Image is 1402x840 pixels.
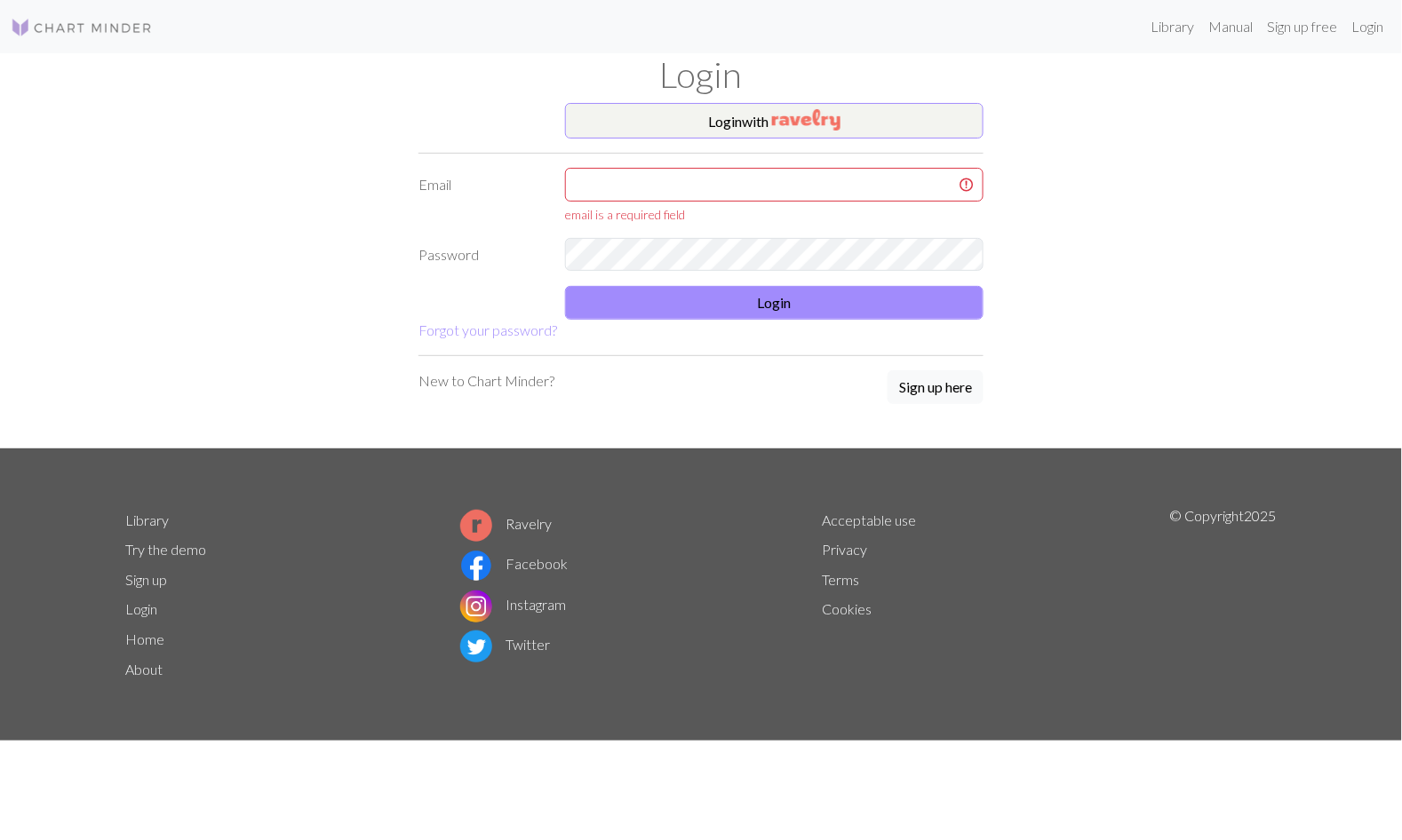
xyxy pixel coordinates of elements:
[418,321,557,338] a: Forgot your password?
[822,571,859,588] a: Terms
[888,370,984,406] a: Sign up here
[460,596,567,613] a: Instagram
[1144,9,1202,44] a: Library
[1202,9,1261,44] a: Manual
[125,661,163,678] a: About
[1170,505,1277,685] p: © Copyright 2025
[408,168,554,224] label: Email
[125,571,167,588] a: Sign up
[460,555,569,572] a: Facebook
[460,515,553,532] a: Ravelry
[408,238,554,272] label: Password
[1345,9,1391,44] a: Login
[125,600,157,617] a: Login
[565,205,984,224] div: email is a required field
[125,511,169,528] a: Library
[565,286,984,320] button: Login
[1261,9,1345,44] a: Sign up free
[11,17,153,38] img: Logo
[115,53,1287,96] h1: Login
[418,370,554,392] p: New to Chart Minder?
[822,600,872,617] a: Cookies
[772,109,840,131] img: Ravelry
[125,630,164,647] a: Home
[822,541,867,558] a: Privacy
[565,103,984,139] button: Loginwith
[822,511,916,528] a: Acceptable use
[460,510,492,542] img: Ravelry logo
[460,550,492,582] img: Facebook logo
[460,590,492,622] img: Instagram logo
[460,636,551,653] a: Twitter
[888,370,984,404] button: Sign up here
[125,541,206,558] a: Try the demo
[460,630,492,662] img: Twitter logo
